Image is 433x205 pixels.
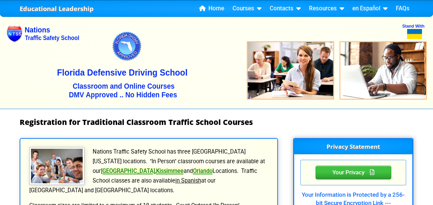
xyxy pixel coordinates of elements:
a: FAQs [393,3,412,14]
a: [GEOGRAPHIC_DATA] [101,168,155,174]
u: in Spanish [175,177,201,184]
a: en Español [350,3,390,14]
h3: Privacy Statement [294,139,412,154]
img: Nations Traffic School - Your DMV Approved Florida Traffic School [6,12,427,109]
p: Nations Traffic Safety School has three [GEOGRAPHIC_DATA][US_STATE] locations. "In Person" classr... [29,147,269,195]
a: Home [196,3,227,14]
a: Resources [306,3,347,14]
a: Educational Leadership [20,3,94,14]
img: Traffic School Students [29,147,84,185]
div: Privacy Statement [316,166,391,179]
h1: Registration for Traditional Classroom Traffic School Courses [20,118,414,126]
a: Orlando [193,168,213,174]
a: Kissimmee [156,168,184,174]
a: Contacts [267,3,303,14]
a: Your Privacy [316,168,391,176]
a: Courses [230,3,264,14]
